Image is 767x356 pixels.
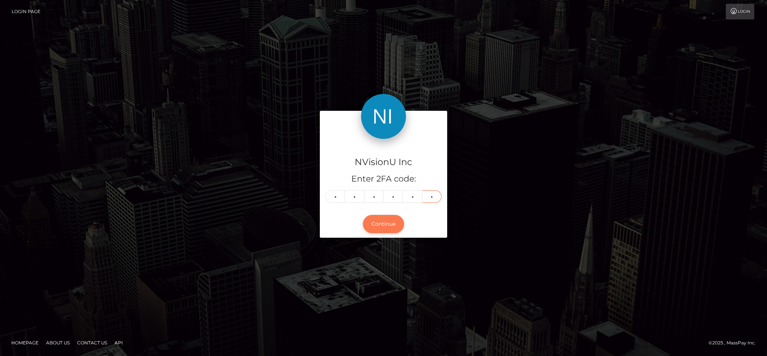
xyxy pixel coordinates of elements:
[12,4,40,19] a: Login Page
[74,337,110,349] a: Contact Us
[43,337,73,349] a: About Us
[361,94,406,139] img: NVisionU Inc
[726,4,754,19] a: Login
[709,339,761,347] div: © 2025 , MassPay Inc.
[363,215,404,233] button: Continue
[112,337,126,349] a: API
[8,337,42,349] a: Homepage
[325,173,442,185] h5: Enter 2FA code:
[325,156,442,169] h4: NVisionU Inc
